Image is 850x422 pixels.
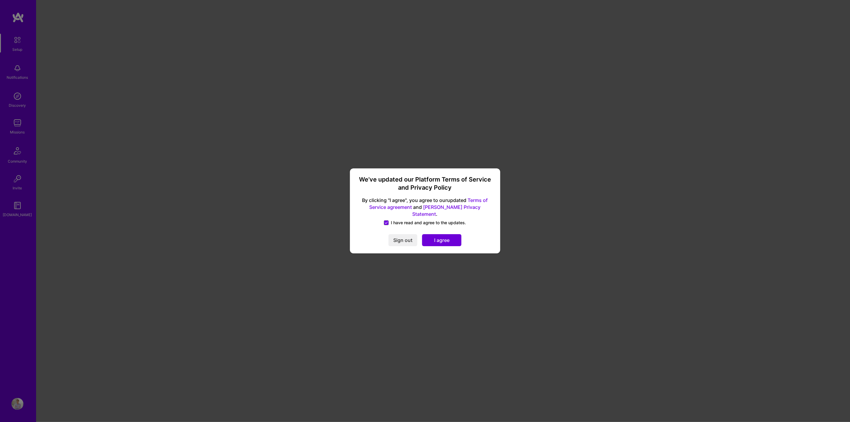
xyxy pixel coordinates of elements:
[357,197,493,218] span: By clicking "I agree", you agree to our updated and .
[413,204,481,217] a: [PERSON_NAME] Privacy Statement
[422,234,462,246] button: I agree
[357,176,493,192] h3: We’ve updated our Platform Terms of Service and Privacy Policy
[388,234,417,246] button: Sign out
[370,197,488,210] a: Terms of Service agreement
[391,220,466,226] span: I have read and agree to the updates.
